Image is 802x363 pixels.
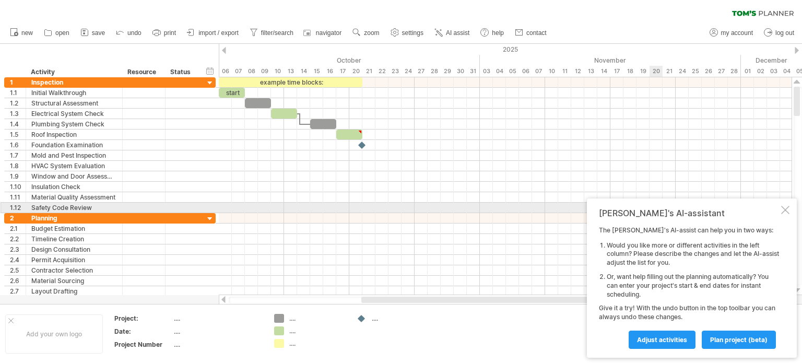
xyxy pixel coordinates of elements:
[402,66,415,77] div: Friday, 24 October 2025
[780,66,793,77] div: Thursday, 4 December 2025
[31,150,117,160] div: Mold and Pest Inspection
[245,66,258,77] div: Wednesday, 8 October 2025
[55,29,69,37] span: open
[31,140,117,150] div: Foundation Examination
[247,26,297,40] a: filter/search
[127,67,159,77] div: Resource
[415,66,428,77] div: Monday, 27 October 2025
[607,241,779,267] li: Would you like more or different activities in the left column? Please describe the changes and l...
[31,192,117,202] div: Material Quality Assessment
[127,29,141,37] span: undo
[10,255,26,265] div: 2.4
[289,314,346,323] div: ....
[10,130,26,139] div: 1.5
[10,224,26,233] div: 2.1
[316,29,341,37] span: navigator
[767,66,780,77] div: Wednesday, 3 December 2025
[31,265,117,275] div: Contractor Selection
[336,66,349,77] div: Friday, 17 October 2025
[232,66,245,77] div: Tuesday, 7 October 2025
[432,26,473,40] a: AI assist
[493,66,506,77] div: Tuesday, 4 November 2025
[610,66,623,77] div: Monday, 17 November 2025
[480,55,741,66] div: November 2025
[707,26,756,40] a: my account
[31,130,117,139] div: Roof Inspection
[31,224,117,233] div: Budget Estimation
[31,213,117,223] div: Planning
[10,98,26,108] div: 1.2
[284,66,297,77] div: Monday, 13 October 2025
[114,340,172,349] div: Project Number
[150,26,179,40] a: print
[31,119,117,129] div: Plumbing System Check
[599,208,779,218] div: [PERSON_NAME]'s AI-assistant
[78,26,108,40] a: save
[10,171,26,181] div: 1.9
[31,286,117,296] div: Layout Drafting
[261,29,293,37] span: filter/search
[428,66,441,77] div: Tuesday, 28 October 2025
[607,273,779,299] li: Or, want help filling out the planning automatically? You can enter your project's start & end da...
[637,336,687,344] span: Adjust activities
[10,265,26,275] div: 2.5
[402,29,423,37] span: settings
[492,29,504,37] span: help
[623,66,636,77] div: Tuesday, 18 November 2025
[702,331,776,349] a: plan project (beta)
[721,29,753,37] span: my account
[297,66,310,77] div: Tuesday, 14 October 2025
[728,66,741,77] div: Friday, 28 November 2025
[31,77,117,87] div: Inspection
[10,109,26,119] div: 1.3
[454,66,467,77] div: Thursday, 30 October 2025
[198,29,239,37] span: import / export
[446,29,469,37] span: AI assist
[663,66,676,77] div: Friday, 21 November 2025
[629,331,695,349] a: Adjust activities
[10,182,26,192] div: 1.10
[775,29,794,37] span: log out
[506,66,519,77] div: Wednesday, 5 November 2025
[10,244,26,254] div: 2.3
[364,29,379,37] span: zoom
[10,203,26,213] div: 1.12
[289,339,346,348] div: ....
[10,88,26,98] div: 1.1
[10,140,26,150] div: 1.6
[271,66,284,77] div: Friday, 10 October 2025
[702,66,715,77] div: Wednesday, 26 November 2025
[174,340,262,349] div: ....
[5,314,103,354] div: Add your own logo
[10,150,26,160] div: 1.7
[10,276,26,286] div: 2.6
[31,161,117,171] div: HVAC System Evaluation
[10,161,26,171] div: 1.8
[571,66,584,77] div: Wednesday, 12 November 2025
[7,26,36,40] a: new
[170,67,193,77] div: Status
[741,66,754,77] div: Monday, 1 December 2025
[289,326,346,335] div: ....
[10,234,26,244] div: 2.2
[114,314,172,323] div: Project:
[372,314,429,323] div: ....
[584,66,597,77] div: Thursday, 13 November 2025
[174,327,262,336] div: ....
[362,66,375,77] div: Tuesday, 21 October 2025
[10,286,26,296] div: 2.7
[478,26,507,40] a: help
[519,66,532,77] div: Thursday, 6 November 2025
[31,171,117,181] div: Window and Door Assessment
[219,88,245,98] div: start
[375,66,388,77] div: Wednesday, 22 October 2025
[184,26,242,40] a: import / export
[258,66,271,77] div: Thursday, 9 October 2025
[761,26,797,40] a: log out
[636,66,650,77] div: Wednesday, 19 November 2025
[31,203,117,213] div: Safety Code Review
[441,66,454,77] div: Wednesday, 29 October 2025
[114,327,172,336] div: Date:
[526,29,547,37] span: contact
[31,276,117,286] div: Material Sourcing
